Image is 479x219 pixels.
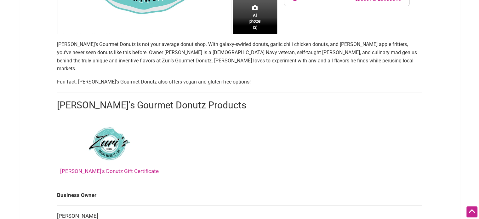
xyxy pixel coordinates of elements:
td: Business Owner [57,185,422,206]
p: Fun fact: [PERSON_NAME]’s Gourmet Donutz also offers vegan and gluten-free options! [57,78,422,86]
a: [PERSON_NAME]'s Donutz Gift Certificate [60,120,159,174]
p: [PERSON_NAME]’s Gourmet Donutz is not your average donut shop. With galaxy-swirled donuts, garlic... [57,40,422,72]
div: Scroll Back to Top [466,206,477,217]
h2: [PERSON_NAME]'s Gourmet Donutz Products [57,99,422,112]
span: All photos (2) [249,12,261,30]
